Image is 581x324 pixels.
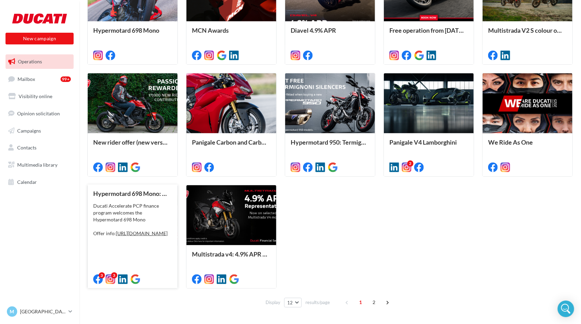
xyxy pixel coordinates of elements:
div: Panigale V4 Lamborghini [389,139,468,153]
a: Contacts [4,140,75,155]
button: New campaign [6,33,74,44]
span: 2 [369,297,380,308]
div: Hypermotard 698 Mono [93,27,172,41]
a: [URL][DOMAIN_NAME] [116,230,168,236]
div: Open Intercom Messenger [558,301,574,317]
span: Calendar [17,179,37,185]
div: Hypermotard 698 Mono: 50|2|50 [93,190,172,197]
span: 1 [355,297,366,308]
div: New rider offer (new version) [93,139,172,153]
div: 3 [111,272,117,279]
div: 99+ [61,76,71,82]
div: Multistrada V2 S colour options [488,27,567,41]
div: 2 [407,160,413,167]
span: Multimedia library [17,162,57,168]
p: [GEOGRAPHIC_DATA] [20,308,66,315]
a: Calendar [4,175,75,189]
a: Campaigns [4,124,75,138]
span: Visibility online [19,93,52,99]
span: Opinion solicitation [17,111,60,116]
div: Free operation from [DATE] 14:42 [389,27,468,41]
div: MCN Awards [192,27,271,41]
div: Ducati Accelerate PCP finance program welcomes the Hypermotard 698 Mono Offer info: [93,202,172,237]
span: Operations [18,59,42,64]
a: Mailbox99+ [4,72,75,86]
span: Campaigns [17,127,41,133]
div: Hypermotard 950: Termignoni offer [291,139,369,153]
div: We Ride As One [488,139,567,153]
div: Diavel 4.9% APR [291,27,369,41]
div: Panigale Carbon and Carbon Pro trims [192,139,271,153]
span: M [10,308,14,315]
span: Mailbox [18,76,35,82]
span: Display [266,299,280,306]
span: 12 [287,300,293,305]
a: Visibility online [4,89,75,104]
button: 12 [284,298,302,307]
div: Multistrada v4: 4.9% APR offer [192,251,271,264]
span: Contacts [17,145,36,150]
a: M [GEOGRAPHIC_DATA] [6,305,74,318]
a: Opinion solicitation [4,106,75,121]
span: results/page [305,299,330,306]
div: 3 [99,272,105,279]
a: Multimedia library [4,158,75,172]
a: Operations [4,54,75,69]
